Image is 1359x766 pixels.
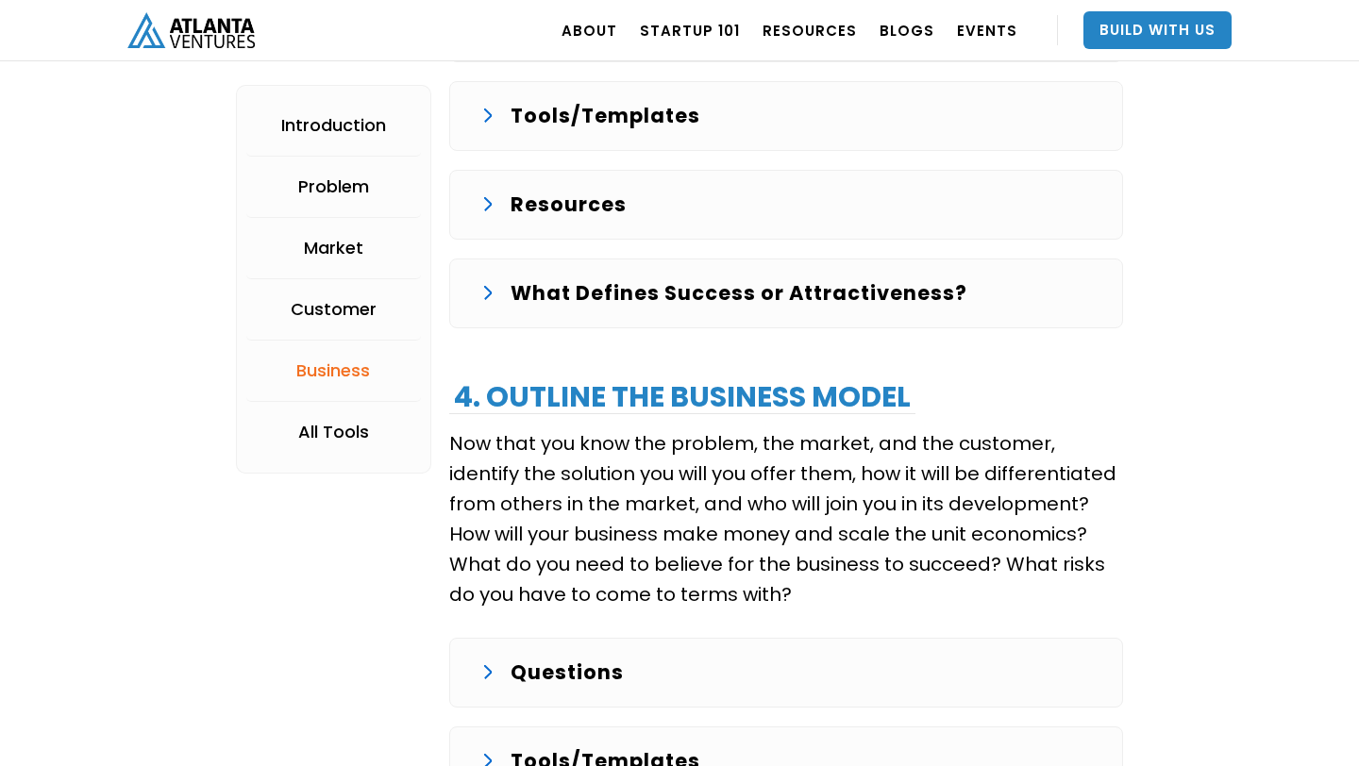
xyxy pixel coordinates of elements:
[763,4,857,57] a: RESOURCES
[1083,11,1232,49] a: Build With Us
[246,95,421,157] a: Introduction
[957,4,1017,57] a: EVENTS
[298,177,369,196] div: Problem
[281,116,386,135] div: Introduction
[562,4,617,57] a: ABOUT
[640,4,740,57] a: Startup 101
[483,108,492,123] img: arrow down
[304,239,363,258] div: Market
[511,278,967,308] p: What Defines Success or Attractiveness?
[511,101,700,131] p: Tools/Templates
[246,341,421,402] a: Business
[483,664,492,679] img: arrow down
[246,157,421,218] a: Problem
[449,428,1123,609] p: Now that you know the problem, the market, and the customer, identify the solution you will you o...
[246,279,421,341] a: Customer
[483,196,492,211] img: arrow down
[298,424,369,442] div: All Tools
[291,300,377,319] div: Customer
[246,402,421,463] a: All Tools
[296,361,370,380] div: Business
[511,658,624,688] p: Questions
[483,285,492,300] img: arrow down
[511,190,627,220] p: Resources
[880,4,934,57] a: BLOGS
[246,218,421,279] a: Market
[454,376,911,417] strong: 4. Outline the business model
